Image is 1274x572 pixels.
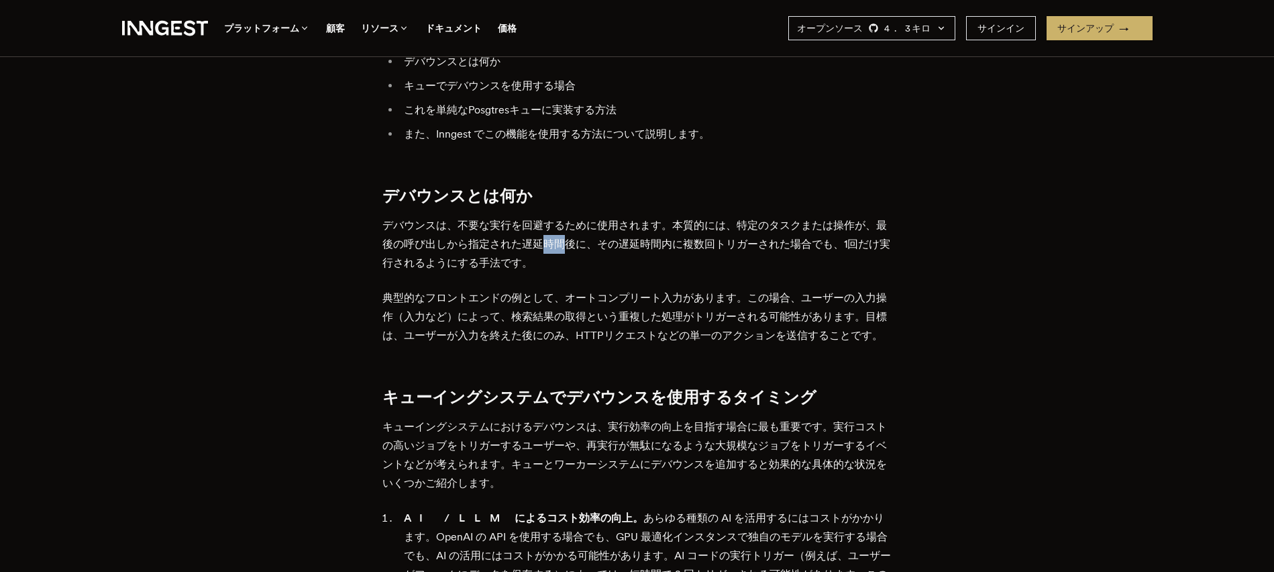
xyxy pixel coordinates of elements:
font: 典型的なフロントエンドの例として、オートコンプリート入力があります。この場合、ユーザーの入力操作（入力など）によって、検索結果の取得という重複した処理がトリガーされる可能性があります。目標は、ユ... [382,291,887,342]
font: デバウンスとは何か [404,55,500,68]
font: デバウンスは、不要な実行を回避するために使用されます。本質的には、特定のタスクまたは操作が、最後の呼び出しから指定された遅延時間後に、その遅延時間内に複数回トリガーされた場合でも、1回だけ実行さ... [382,219,890,269]
font: 価格 [498,23,517,34]
a: サインアップ [1047,16,1153,40]
font: サインイン [977,23,1024,34]
a: 顧客 [326,20,345,37]
button: リソース [361,20,409,37]
a: 価格 [498,20,517,37]
font: キロ [912,23,931,34]
a: サインイン [966,16,1036,40]
font: キューでデバウンスを使用する場合 [404,79,576,92]
font: AI / LLM によるコスト効率の向上。 [404,512,643,524]
font: リソース [361,23,399,34]
a: ドキュメント [425,20,482,37]
font: キューイングシステムでデバウンスを使用するタイミング [382,387,816,407]
font: オープンソース [797,23,863,34]
font: → [1119,23,1142,34]
font: デバウンスとは何か [382,186,533,205]
font: 4.3 [884,23,912,34]
font: プラットフォーム [224,23,299,34]
font: キューイングシステムにおけるデバウンスは、実行効率の向上を目指す場合に最も重要です。実行コストの高いジョブをトリガーするユーザーや、再実行が無駄になるような大規模なジョブをトリガーするイベントな... [382,420,887,489]
font: 顧客 [326,23,345,34]
button: プラットフォーム [224,20,310,37]
font: これを単純なPosgtresキューに実装する方法 [404,103,617,116]
font: ドキュメント [425,23,482,34]
font: また、Inngest でこの機能を使用する方法について説明します。 [404,128,710,140]
font: サインアップ [1057,23,1114,34]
